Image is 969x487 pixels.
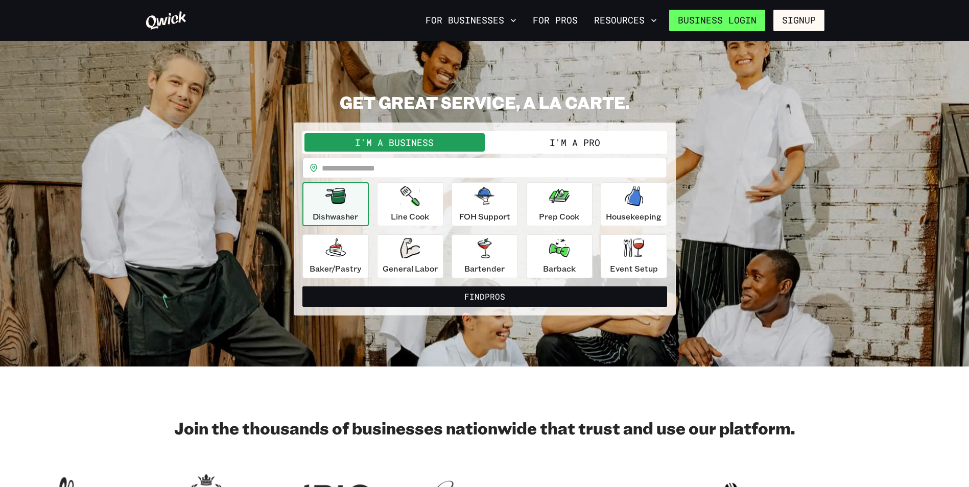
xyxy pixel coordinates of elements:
[526,234,593,278] button: Barback
[145,418,824,438] h2: Join the thousands of businesses nationwide that trust and use our platform.
[543,262,576,275] p: Barback
[304,133,485,152] button: I'm a Business
[294,92,676,112] h2: GET GREAT SERVICE, A LA CARTE.
[302,234,369,278] button: Baker/Pastry
[459,210,510,223] p: FOH Support
[302,182,369,226] button: Dishwasher
[391,210,429,223] p: Line Cook
[310,262,361,275] p: Baker/Pastry
[601,234,667,278] button: Event Setup
[601,182,667,226] button: Housekeeping
[452,234,518,278] button: Bartender
[590,12,661,29] button: Resources
[669,10,765,31] a: Business Login
[526,182,593,226] button: Prep Cook
[302,286,667,307] button: FindPros
[539,210,579,223] p: Prep Cook
[464,262,505,275] p: Bartender
[610,262,658,275] p: Event Setup
[313,210,358,223] p: Dishwasher
[485,133,665,152] button: I'm a Pro
[421,12,521,29] button: For Businesses
[452,182,518,226] button: FOH Support
[377,182,443,226] button: Line Cook
[383,262,438,275] p: General Labor
[773,10,824,31] button: Signup
[606,210,661,223] p: Housekeeping
[529,12,582,29] a: For Pros
[377,234,443,278] button: General Labor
